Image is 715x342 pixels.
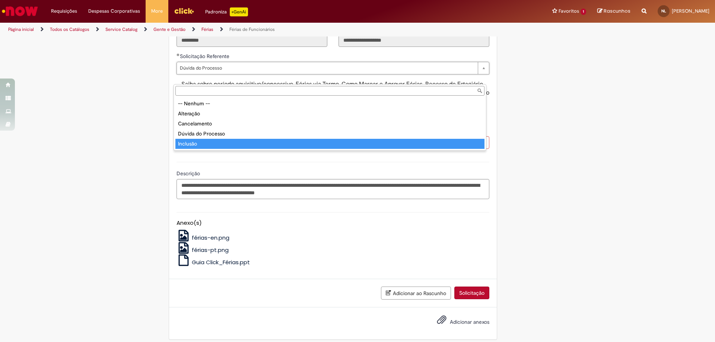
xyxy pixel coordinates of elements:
div: Inclusão [175,139,484,149]
div: Dúvida do Processo [175,129,484,139]
div: -- Nenhum -- [175,99,484,109]
div: Cancelamento [175,119,484,129]
div: Alteração [175,109,484,119]
ul: Solicitação Referente [174,97,486,150]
